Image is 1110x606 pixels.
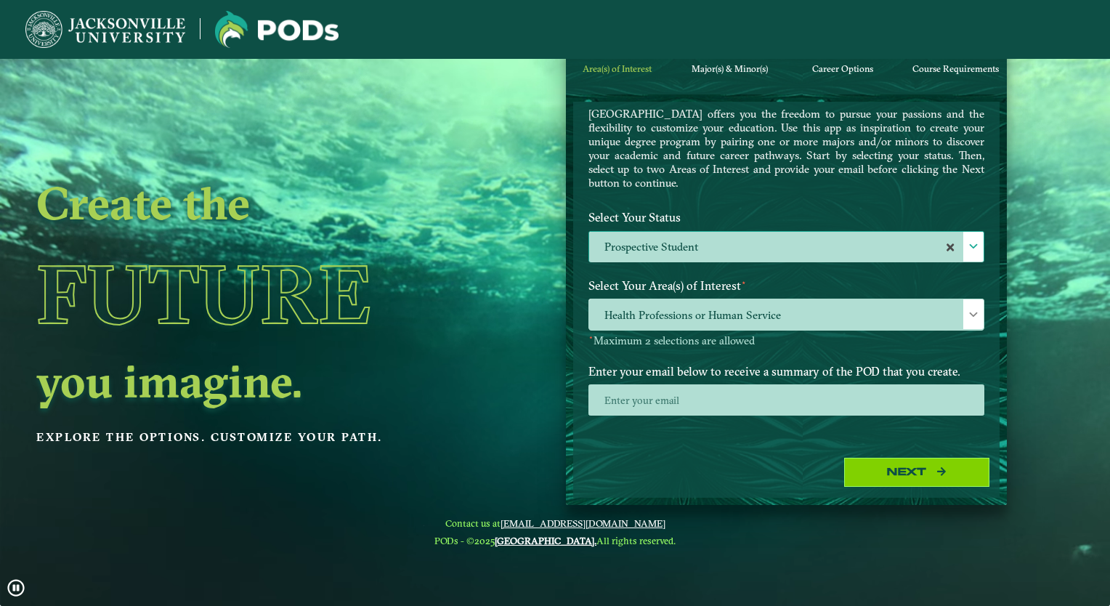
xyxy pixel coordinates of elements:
[25,11,185,48] img: Jacksonville University logo
[36,360,463,401] h2: you imagine.
[36,228,463,360] h1: Future
[912,63,999,74] span: Course Requirements
[36,182,463,223] h2: Create the
[583,63,652,74] span: Area(s) of Interest
[692,63,768,74] span: Major(s) & Minor(s)
[812,63,873,74] span: Career Options
[588,384,984,416] input: Enter your email
[844,458,989,488] button: Next
[589,299,984,331] span: Health Professions or Human Service
[495,535,596,546] a: [GEOGRAPHIC_DATA].
[36,427,463,448] p: Explore the options. Customize your path.
[741,277,747,288] sup: ⋆
[588,107,984,190] p: [GEOGRAPHIC_DATA] offers you the freedom to pursue your passions and the flexibility to customize...
[215,11,339,48] img: Jacksonville University logo
[578,272,995,299] label: Select Your Area(s) of Interest
[578,357,995,384] label: Enter your email below to receive a summary of the POD that you create.
[588,332,594,342] sup: ⋆
[589,232,984,263] label: Prospective Student
[434,535,676,546] span: PODs - ©2025 All rights reserved.
[578,204,995,231] label: Select Your Status
[434,517,676,529] span: Contact us at
[501,517,665,529] a: [EMAIL_ADDRESS][DOMAIN_NAME]
[588,334,984,348] p: Maximum 2 selections are allowed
